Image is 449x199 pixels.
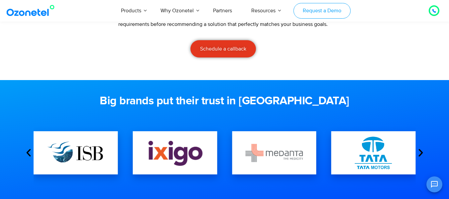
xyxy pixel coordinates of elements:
[34,118,416,188] div: Image Carousel
[34,131,118,174] div: 3 / 16
[293,3,350,19] a: Request a Demo
[245,144,303,162] img: medanta
[200,46,246,51] span: Schedule a callback
[426,176,442,192] button: Open chat
[331,131,416,174] div: 6 / 16
[24,95,426,108] h2: Big brands put their trust in [GEOGRAPHIC_DATA]
[47,137,105,169] img: ISB
[146,139,204,167] img: Ixigo
[133,131,217,174] div: 4 / 16
[345,124,402,182] img: Tata Motors
[190,40,256,57] a: Schedule a callback
[232,131,316,174] div: 5 / 16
